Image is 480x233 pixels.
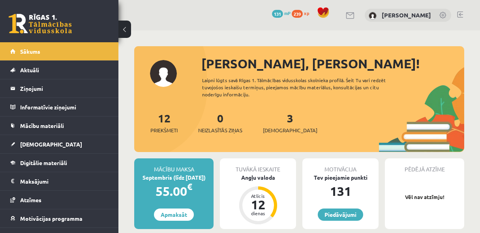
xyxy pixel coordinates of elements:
span: 239 [292,10,303,18]
span: Aktuāli [20,66,39,73]
div: 12 [246,198,270,211]
p: Vēl nav atzīmju! [389,193,460,201]
span: Motivācijas programma [20,215,82,222]
a: Mācību materiāli [10,116,109,135]
a: Aktuāli [10,61,109,79]
a: Ziņojumi [10,79,109,98]
span: 131 [272,10,283,18]
span: € [187,181,192,192]
a: 131 mP [272,10,291,16]
a: [PERSON_NAME] [382,11,431,19]
a: Rīgas 1. Tālmācības vidusskola [9,14,72,34]
a: 0Neizlasītās ziņas [198,111,242,134]
a: 239 xp [292,10,313,16]
a: Maksājumi [10,172,109,190]
legend: Maksājumi [20,172,109,190]
span: [DEMOGRAPHIC_DATA] [20,141,82,148]
a: Motivācijas programma [10,209,109,227]
legend: Ziņojumi [20,79,109,98]
a: Atzīmes [10,191,109,209]
div: Septembris (līdz [DATE]) [134,173,214,182]
a: Piedāvājumi [318,209,363,221]
span: xp [304,10,309,16]
a: Angļu valoda Atlicis 12 dienas [220,173,296,225]
a: 3[DEMOGRAPHIC_DATA] [263,111,317,134]
div: 131 [302,182,379,201]
a: Sākums [10,42,109,60]
span: Mācību materiāli [20,122,64,129]
div: Motivācija [302,158,379,173]
div: Tuvākā ieskaite [220,158,296,173]
div: 55.00 [134,182,214,201]
a: 12Priekšmeti [150,111,178,134]
legend: Informatīvie ziņojumi [20,98,109,116]
div: Pēdējā atzīme [385,158,464,173]
div: Atlicis [246,194,270,198]
div: Tev pieejamie punkti [302,173,379,182]
img: Anastasija Smirnova [369,12,377,20]
span: mP [284,10,291,16]
div: Mācību maksa [134,158,214,173]
a: Informatīvie ziņojumi [10,98,109,116]
span: [DEMOGRAPHIC_DATA] [263,126,317,134]
div: Angļu valoda [220,173,296,182]
div: [PERSON_NAME], [PERSON_NAME]! [201,54,464,73]
span: Priekšmeti [150,126,178,134]
span: Sākums [20,48,40,55]
span: Atzīmes [20,196,41,203]
div: dienas [246,211,270,216]
a: Apmaksāt [154,209,194,221]
a: Digitālie materiāli [10,154,109,172]
span: Digitālie materiāli [20,159,67,166]
span: Neizlasītās ziņas [198,126,242,134]
a: [DEMOGRAPHIC_DATA] [10,135,109,153]
div: Laipni lūgts savā Rīgas 1. Tālmācības vidusskolas skolnieka profilā. Šeit Tu vari redzēt tuvojošo... [202,77,400,98]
